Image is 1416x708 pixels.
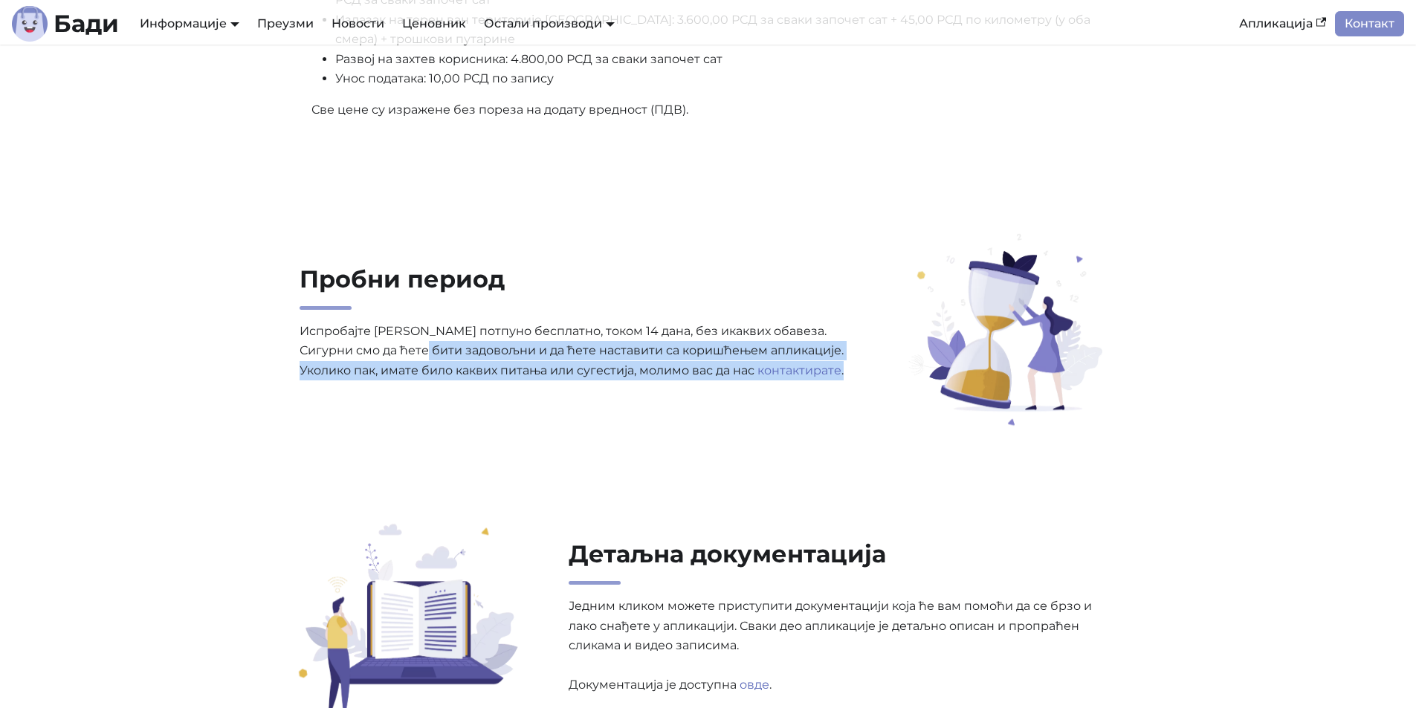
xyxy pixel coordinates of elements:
[300,322,848,380] p: Испробајте [PERSON_NAME] потпуно бесплатно, током 14 дана, без икаквих обавеза. Сигурни смо да ће...
[54,12,119,36] b: Бади
[323,11,393,36] a: Новости
[892,227,1119,426] img: Пробни период
[300,264,848,310] h2: Пробни период
[393,11,475,36] a: Ценовник
[248,11,323,36] a: Преузми
[757,363,841,377] a: контактирате
[1230,11,1335,36] a: Апликација
[569,597,1117,695] p: Једним кликом можете приступити документацији која ће вам помоћи да се брзо и лако снађете у апли...
[335,69,1105,88] li: Унос података: 10,00 РСД по запису
[311,100,1105,120] p: Све цене су изражене без пореза на додату вредност (ПДВ).
[335,50,1105,69] li: Развој на захтев корисника: 4.800,00 РСД за сваки започет сат
[12,6,48,42] img: Лого
[740,678,769,692] a: овде
[1335,11,1404,36] a: Контакт
[140,16,239,30] a: Информације
[569,539,1117,585] h2: Детаљна документација
[12,6,119,42] a: ЛогоБади
[484,16,615,30] a: Остали производи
